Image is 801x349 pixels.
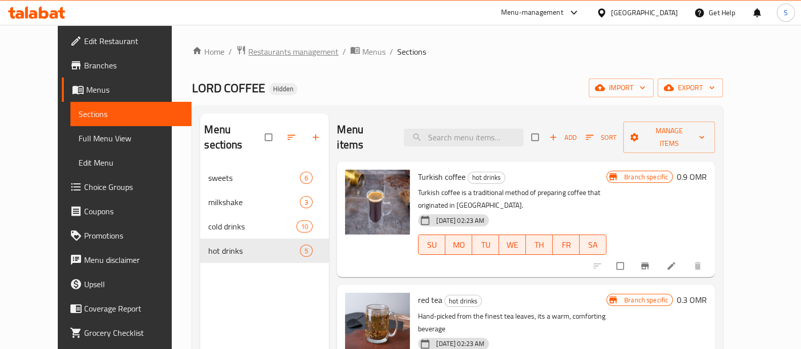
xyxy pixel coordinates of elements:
span: Coupons [84,205,183,217]
span: milkshake [208,196,300,208]
input: search [404,129,523,146]
span: import [597,82,645,94]
a: Edit menu item [666,261,678,271]
div: hot drinks [444,295,482,307]
span: [DATE] 02:23 AM [432,339,488,348]
a: Branches [62,53,192,77]
a: Edit Menu [70,150,192,175]
span: Manage items [631,125,707,150]
a: Grocery Checklist [62,321,192,345]
span: Branch specific [620,295,672,305]
span: Add [549,132,577,143]
span: Sort [586,132,617,143]
a: Sections [70,102,192,126]
span: Menus [362,46,386,58]
a: Upsell [62,272,192,296]
div: sweets6 [200,166,329,190]
span: S [784,7,788,18]
a: Choice Groups [62,175,192,199]
button: TU [472,235,499,255]
span: Select section [525,128,547,147]
li: / [390,46,393,58]
span: Add item [547,130,579,145]
button: export [658,79,723,97]
nav: Menu sections [200,162,329,267]
a: Full Menu View [70,126,192,150]
a: Coverage Report [62,296,192,321]
span: Select to update [611,256,632,276]
button: TH [526,235,553,255]
span: sweets [208,172,300,184]
button: Branch-specific-item [634,255,658,277]
span: FR [557,238,576,252]
span: Select all sections [259,128,280,147]
span: 3 [300,198,312,207]
li: / [228,46,232,58]
span: Grocery Checklist [84,327,183,339]
span: Menus [86,84,183,96]
a: Restaurants management [236,45,338,58]
span: red tea [418,292,442,307]
span: Full Menu View [79,132,183,144]
h2: Menu items [337,122,392,152]
span: hot drinks [445,295,481,307]
span: Restaurants management [248,46,338,58]
h2: Menu sections [204,122,265,152]
img: Turkish coffee [345,170,410,235]
span: [DATE] 02:23 AM [432,216,488,225]
div: milkshake3 [200,190,329,214]
span: export [666,82,715,94]
div: hot drinks5 [200,239,329,263]
span: Branch specific [620,172,672,182]
span: WE [503,238,522,252]
button: Add [547,130,579,145]
div: items [300,196,313,208]
button: SA [580,235,606,255]
a: Coupons [62,199,192,223]
a: Menu disclaimer [62,248,192,272]
span: Turkish coffee [418,169,466,184]
span: cold drinks [208,220,296,232]
span: 6 [300,173,312,183]
span: Coverage Report [84,302,183,315]
h6: 0.3 OMR [677,293,707,307]
a: Edit Restaurant [62,29,192,53]
div: items [300,245,313,257]
button: Manage items [623,122,715,153]
button: delete [686,255,711,277]
h6: 0.9 OMR [677,170,707,184]
span: Menu disclaimer [84,254,183,266]
p: Turkish coffee is a traditional method of preparing coffee that originated in [GEOGRAPHIC_DATA]. [418,186,606,212]
span: 5 [300,246,312,256]
a: Promotions [62,223,192,248]
span: TU [476,238,495,252]
span: SU [423,238,441,252]
span: Sort items [579,130,623,145]
nav: breadcrumb [192,45,723,58]
button: FR [553,235,580,255]
span: Choice Groups [84,181,183,193]
button: WE [499,235,526,255]
a: Home [192,46,224,58]
button: Add section [304,126,329,148]
span: Sections [79,108,183,120]
p: Hand-picked from the finest tea leaves, its a warm, comforting beverage [418,310,606,335]
button: Sort [583,130,619,145]
button: import [589,79,654,97]
li: / [342,46,346,58]
span: hot drinks [208,245,300,257]
a: Menus [62,77,192,102]
div: hot drinks [468,172,505,184]
span: Upsell [84,278,183,290]
button: MO [445,235,472,255]
span: 10 [297,222,312,231]
span: TH [530,238,549,252]
span: SA [584,238,602,252]
span: hot drinks [468,172,505,183]
span: Branches [84,59,183,71]
span: Hidden [269,85,297,93]
div: Hidden [269,83,297,95]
